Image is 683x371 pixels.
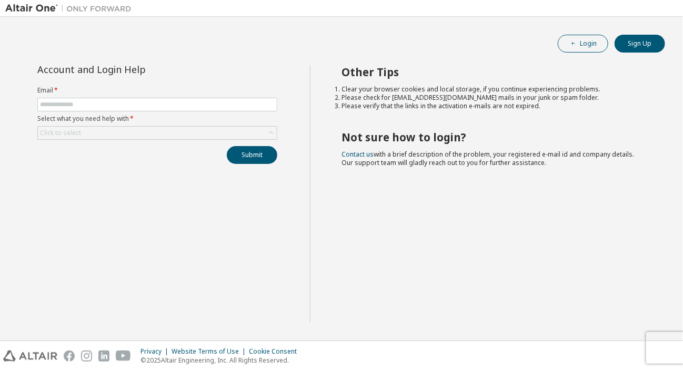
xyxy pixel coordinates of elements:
img: linkedin.svg [98,351,109,362]
button: Sign Up [615,35,665,53]
div: Click to select [40,129,81,137]
div: Website Terms of Use [172,347,249,356]
div: Privacy [140,347,172,356]
div: Click to select [38,127,277,139]
li: Clear your browser cookies and local storage, if you continue experiencing problems. [342,85,647,94]
img: altair_logo.svg [3,351,57,362]
p: © 2025 Altair Engineering, Inc. All Rights Reserved. [140,356,303,365]
label: Select what you need help with [37,115,277,123]
li: Please verify that the links in the activation e-mails are not expired. [342,102,647,110]
a: Contact us [342,150,374,159]
button: Submit [227,146,277,164]
img: Altair One [5,3,137,14]
span: with a brief description of the problem, your registered e-mail id and company details. Our suppo... [342,150,635,167]
img: youtube.svg [116,351,131,362]
button: Login [558,35,608,53]
h2: Other Tips [342,65,647,79]
label: Email [37,86,277,95]
li: Please check for [EMAIL_ADDRESS][DOMAIN_NAME] mails in your junk or spam folder. [342,94,647,102]
img: facebook.svg [64,351,75,362]
img: instagram.svg [81,351,92,362]
div: Account and Login Help [37,65,229,74]
div: Cookie Consent [249,347,303,356]
h2: Not sure how to login? [342,130,647,144]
